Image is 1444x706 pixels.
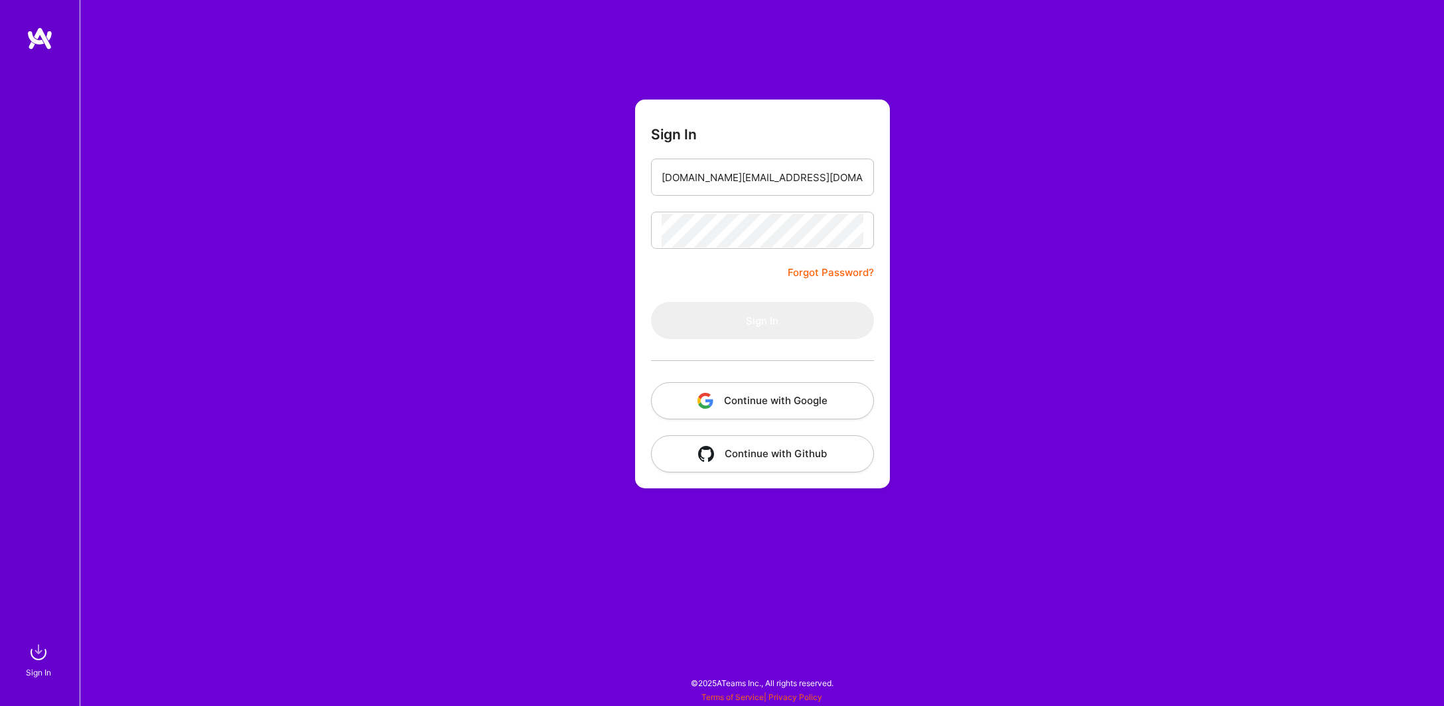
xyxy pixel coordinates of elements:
[651,126,697,143] h3: Sign In
[26,666,51,679] div: Sign In
[701,692,822,702] span: |
[80,666,1444,699] div: © 2025 ATeams Inc., All rights reserved.
[698,446,714,462] img: icon
[701,692,764,702] a: Terms of Service
[25,639,52,666] img: sign in
[662,161,863,194] input: Email...
[27,27,53,50] img: logo
[651,382,874,419] button: Continue with Google
[651,302,874,339] button: Sign In
[28,639,52,679] a: sign inSign In
[768,692,822,702] a: Privacy Policy
[651,435,874,472] button: Continue with Github
[697,393,713,409] img: icon
[788,265,874,281] a: Forgot Password?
